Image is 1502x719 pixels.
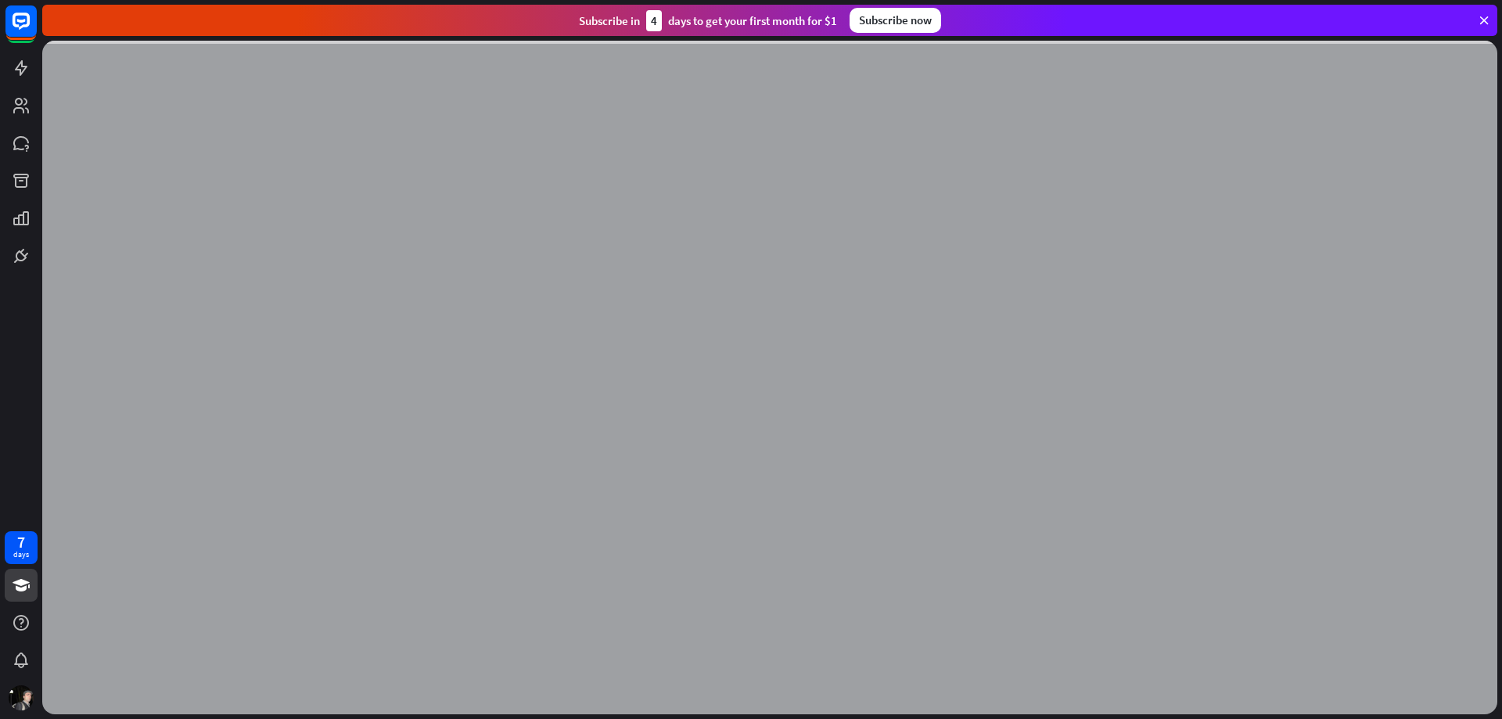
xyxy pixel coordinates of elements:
a: 7 days [5,531,38,564]
div: 4 [646,10,662,31]
div: Subscribe now [850,8,941,33]
div: days [13,549,29,560]
div: Subscribe in days to get your first month for $1 [579,10,837,31]
div: 7 [17,535,25,549]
